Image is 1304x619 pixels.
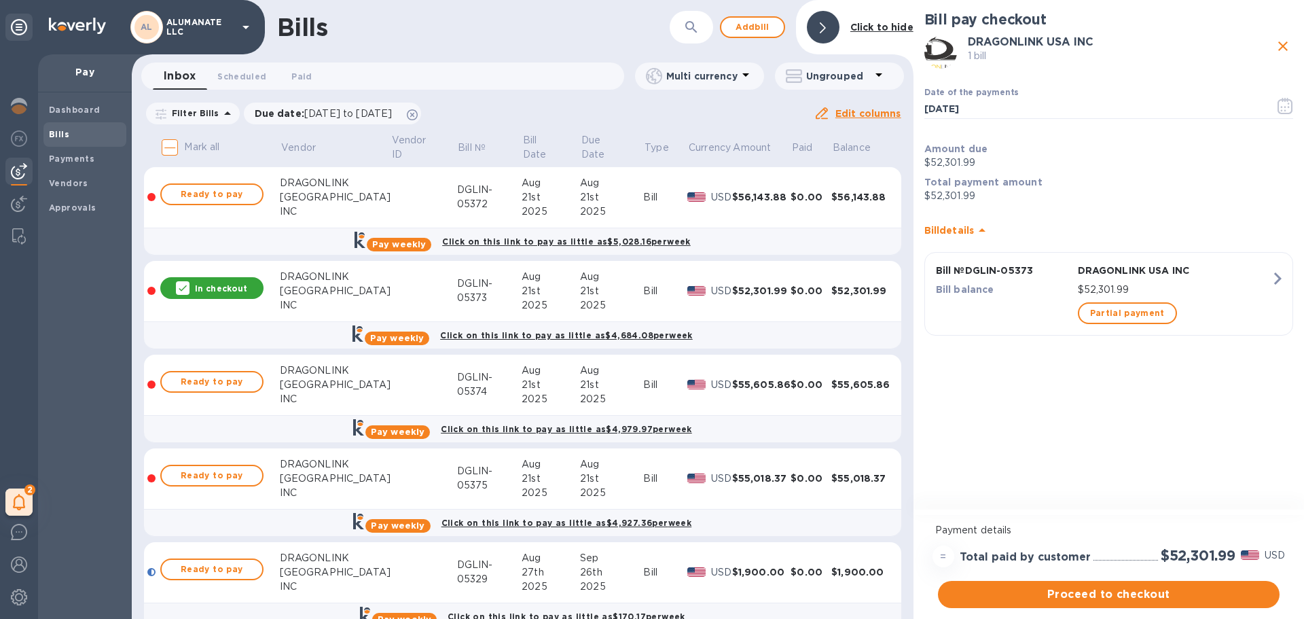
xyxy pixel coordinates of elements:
div: $52,301.99 [831,284,890,298]
span: Amount [733,141,789,155]
div: $0.00 [791,190,831,204]
div: Aug [580,176,643,190]
div: 2025 [580,205,643,219]
span: Type [645,141,687,155]
button: Ready to pay [160,183,264,205]
p: USD [711,565,732,580]
div: $1,900.00 [831,565,890,579]
div: DGLIN-05375 [457,464,522,493]
div: DGLIN-05373 [457,277,522,305]
div: $55,605.86 [831,378,890,391]
span: Ready to pay [173,467,251,484]
p: Bill № [458,141,486,155]
div: Bill [643,284,687,298]
span: Ready to pay [173,561,251,578]
h2: Bill pay checkout [924,11,1293,28]
img: USD [687,380,706,389]
p: USD [711,284,732,298]
div: $0.00 [791,565,831,579]
div: [GEOGRAPHIC_DATA] [280,472,391,486]
span: Scheduled [217,69,266,84]
div: $1,900.00 [732,565,791,579]
div: $55,605.86 [732,378,791,391]
h3: Total paid by customer [960,551,1091,564]
span: Inbox [164,67,196,86]
p: Mark all [185,140,220,154]
div: $0.00 [791,378,831,391]
div: Due date:[DATE] to [DATE] [244,103,422,124]
b: Click on this link to pay as little as $4,927.36 per week [441,518,692,528]
div: 21st [522,378,580,392]
b: Amount due [924,143,988,154]
b: Pay weekly [371,427,424,437]
p: Ungrouped [806,69,871,83]
span: Bill Date [523,133,579,162]
div: Aug [522,176,580,190]
div: 2025 [580,486,643,500]
p: USD [1265,548,1285,563]
div: $52,301.99 [732,284,791,298]
label: Date of the payments [924,89,1018,97]
p: In checkout [195,283,247,294]
p: Vendor ID [392,133,438,162]
span: Vendor [280,141,333,155]
img: USD [687,286,706,296]
div: Bill [643,472,687,486]
button: Proceed to checkout [938,581,1280,608]
b: Dashboard [49,105,101,115]
div: Aug [522,551,580,565]
div: $0.00 [791,284,831,298]
div: Aug [580,270,643,284]
div: INC [280,298,391,313]
p: Bill balance [936,283,1072,296]
b: Pay weekly [372,239,426,249]
img: Foreign exchange [11,130,27,147]
div: Aug [522,364,580,378]
button: Ready to pay [160,559,264,580]
span: Paid [792,141,831,155]
p: ALUMANATE LLC [166,18,234,37]
span: Vendor ID [392,133,456,162]
p: Bill Date [523,133,562,162]
p: Balance [833,141,871,155]
div: Bill [643,190,687,205]
img: USD [687,567,706,577]
p: Paid [792,141,813,155]
div: Unpin categories [5,14,33,41]
span: Add bill [732,19,773,35]
div: INC [280,580,391,594]
u: Edit columns [835,108,901,119]
div: Aug [580,364,643,378]
button: Bill №DGLIN-05373DRAGONLINK USA INCBill balance$52,301.99Partial payment [924,252,1293,336]
button: Ready to pay [160,465,264,487]
div: Bill [643,565,687,580]
span: Partial payment [1090,305,1165,321]
b: Bills [49,129,69,139]
div: 2025 [580,298,643,313]
div: DRAGONLINK [280,457,391,472]
div: $55,018.37 [732,472,791,485]
div: 2025 [522,205,580,219]
div: [GEOGRAPHIC_DATA] [280,190,391,205]
div: 21st [580,472,643,486]
div: 2025 [522,486,580,500]
span: Bill № [458,141,503,155]
b: Click on this link to pay as little as $4,684.08 per week [440,330,693,340]
div: = [932,546,954,567]
div: 2025 [522,298,580,313]
p: Multi currency [666,69,738,83]
div: 2025 [580,580,643,594]
div: Aug [580,457,643,472]
div: 21st [580,284,643,298]
p: $52,301.99 [924,189,1293,203]
button: Addbill [720,16,785,38]
span: Ready to pay [173,374,251,390]
img: USD [1241,550,1259,560]
p: USD [711,378,732,392]
span: Paid [291,69,312,84]
div: Sep [580,551,643,565]
span: Ready to pay [173,186,251,202]
div: $0.00 [791,472,831,485]
b: Click on this link to pay as little as $4,979.97 per week [441,424,692,434]
span: 2 [24,484,35,495]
